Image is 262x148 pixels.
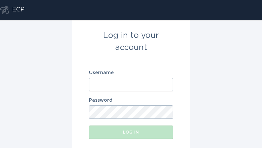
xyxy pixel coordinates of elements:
button: Log in [89,126,173,139]
label: Password [89,98,173,103]
label: Username [89,70,173,75]
div: Log in to your account [89,30,173,54]
div: ECP [12,6,25,14]
div: Log in [92,130,170,134]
